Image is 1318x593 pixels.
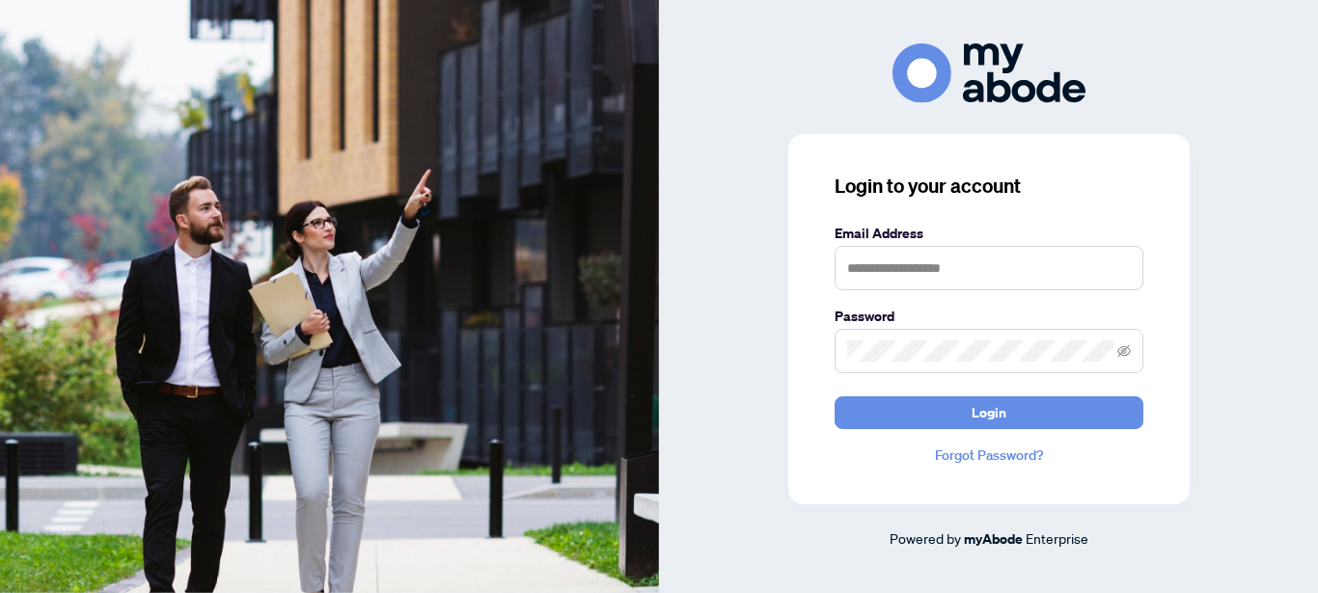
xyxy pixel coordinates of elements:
label: Password [835,306,1143,327]
span: Enterprise [1026,529,1088,547]
span: Powered by [890,529,961,547]
img: ma-logo [892,43,1085,102]
button: Login [835,396,1143,429]
h3: Login to your account [835,173,1143,200]
label: Email Address [835,223,1143,244]
span: Login [972,397,1006,428]
a: Forgot Password? [835,445,1143,466]
a: myAbode [964,528,1023,550]
span: eye-invisible [1117,344,1131,358]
